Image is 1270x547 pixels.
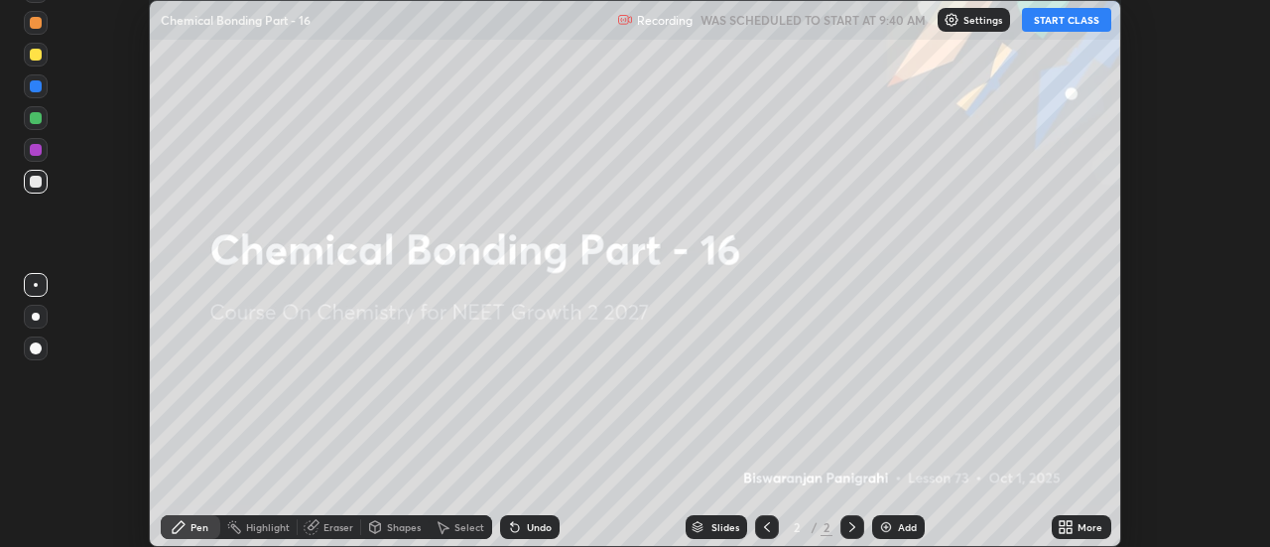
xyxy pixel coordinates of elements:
div: Undo [527,522,552,532]
button: START CLASS [1022,8,1111,32]
div: 2 [821,518,832,536]
div: Pen [190,522,208,532]
img: recording.375f2c34.svg [617,12,633,28]
div: Select [454,522,484,532]
div: Highlight [246,522,290,532]
div: Add [898,522,917,532]
img: class-settings-icons [944,12,959,28]
div: Eraser [323,522,353,532]
div: More [1078,522,1102,532]
div: Shapes [387,522,421,532]
div: Slides [711,522,739,532]
img: add-slide-button [878,519,894,535]
p: Settings [963,15,1002,25]
p: Chemical Bonding Part - 16 [161,12,311,28]
div: 2 [787,521,807,533]
p: Recording [637,13,693,28]
div: / [811,521,817,533]
h5: WAS SCHEDULED TO START AT 9:40 AM [700,11,926,29]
